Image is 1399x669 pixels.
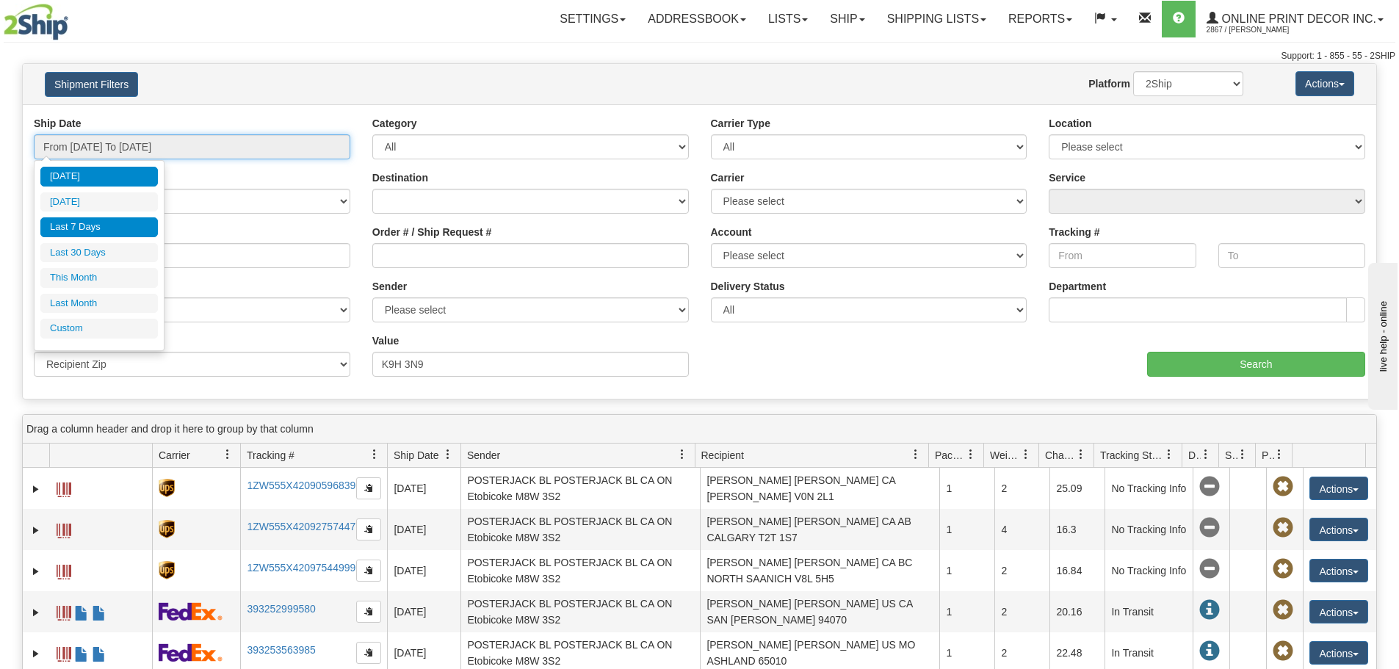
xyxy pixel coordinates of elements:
[29,605,43,620] a: Expand
[4,4,68,40] img: logo2867.jpg
[435,442,460,467] a: Ship Date filter column settings
[670,442,695,467] a: Sender filter column settings
[29,646,43,661] a: Expand
[92,640,106,664] a: USMCA CO
[939,550,994,591] td: 1
[700,509,939,550] td: [PERSON_NAME] [PERSON_NAME] CA AB CALGARY T2T 1S7
[29,523,43,538] a: Expand
[92,599,106,623] a: USMCA CO
[1105,591,1193,632] td: In Transit
[23,415,1376,444] div: grid grouping header
[1273,559,1293,579] span: Pickup Not Assigned
[247,480,355,491] a: 1ZW555X42090596839
[40,294,158,314] li: Last Month
[1262,448,1274,463] span: Pickup Status
[1049,550,1105,591] td: 16.84
[1309,600,1368,623] button: Actions
[994,591,1049,632] td: 2
[1049,279,1106,294] label: Department
[159,520,174,538] img: 8 - UPS
[997,1,1083,37] a: Reports
[467,448,500,463] span: Sender
[1199,600,1220,621] span: In Transit
[1088,76,1130,91] label: Platform
[247,448,294,463] span: Tracking #
[1049,225,1099,239] label: Tracking #
[362,442,387,467] a: Tracking # filter column settings
[701,448,744,463] span: Recipient
[356,601,381,623] button: Copy to clipboard
[460,468,700,509] td: POSTERJACK BL POSTERJACK BL CA ON Etobicoke M8W 3S2
[460,591,700,632] td: POSTERJACK BL POSTERJACK BL CA ON Etobicoke M8W 3S2
[1230,442,1255,467] a: Shipment Issues filter column settings
[40,243,158,263] li: Last 30 Days
[549,1,637,37] a: Settings
[1309,559,1368,582] button: Actions
[994,468,1049,509] td: 2
[356,518,381,540] button: Copy to clipboard
[1049,243,1196,268] input: From
[1225,448,1237,463] span: Shipment Issues
[1045,448,1076,463] span: Charge
[1193,442,1218,467] a: Delivery Status filter column settings
[159,479,174,497] img: 8 - UPS
[819,1,875,37] a: Ship
[372,333,400,348] label: Value
[247,644,315,656] a: 393253563985
[1013,442,1038,467] a: Weight filter column settings
[372,225,492,239] label: Order # / Ship Request #
[1049,591,1105,632] td: 20.16
[1157,442,1182,467] a: Tracking Status filter column settings
[1105,468,1193,509] td: No Tracking Info
[1049,116,1091,131] label: Location
[1199,641,1220,662] span: In Transit
[994,509,1049,550] td: 4
[1100,448,1164,463] span: Tracking Status
[1105,509,1193,550] td: No Tracking Info
[57,558,71,582] a: Label
[40,319,158,339] li: Custom
[876,1,997,37] a: Shipping lists
[1273,641,1293,662] span: Pickup Not Assigned
[1218,243,1365,268] input: To
[1218,12,1376,25] span: Online Print Decor Inc.
[637,1,757,37] a: Addressbook
[45,72,138,97] button: Shipment Filters
[387,550,460,591] td: [DATE]
[460,509,700,550] td: POSTERJACK BL POSTERJACK BL CA ON Etobicoke M8W 3S2
[74,599,89,623] a: Commercial Invoice
[387,591,460,632] td: [DATE]
[1069,442,1093,467] a: Charge filter column settings
[4,50,1395,62] div: Support: 1 - 855 - 55 - 2SHIP
[1188,448,1201,463] span: Delivery Status
[1199,477,1220,497] span: No Tracking Info
[57,640,71,664] a: Label
[387,468,460,509] td: [DATE]
[40,268,158,288] li: This Month
[903,442,928,467] a: Recipient filter column settings
[1105,550,1193,591] td: No Tracking Info
[11,12,136,23] div: live help - online
[356,642,381,664] button: Copy to clipboard
[700,468,939,509] td: [PERSON_NAME] [PERSON_NAME] CA [PERSON_NAME] V0N 2L1
[74,640,89,664] a: Commercial Invoice
[215,442,240,467] a: Carrier filter column settings
[57,476,71,499] a: Label
[935,448,966,463] span: Packages
[394,448,438,463] span: Ship Date
[159,448,190,463] span: Carrier
[1273,477,1293,497] span: Pickup Not Assigned
[1147,352,1365,377] input: Search
[1199,518,1220,538] span: No Tracking Info
[1049,170,1085,185] label: Service
[958,442,983,467] a: Packages filter column settings
[939,591,994,632] td: 1
[1365,259,1398,409] iframe: chat widget
[372,170,428,185] label: Destination
[711,225,752,239] label: Account
[372,116,417,131] label: Category
[1295,71,1354,96] button: Actions
[34,116,82,131] label: Ship Date
[1309,518,1368,541] button: Actions
[990,448,1021,463] span: Weight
